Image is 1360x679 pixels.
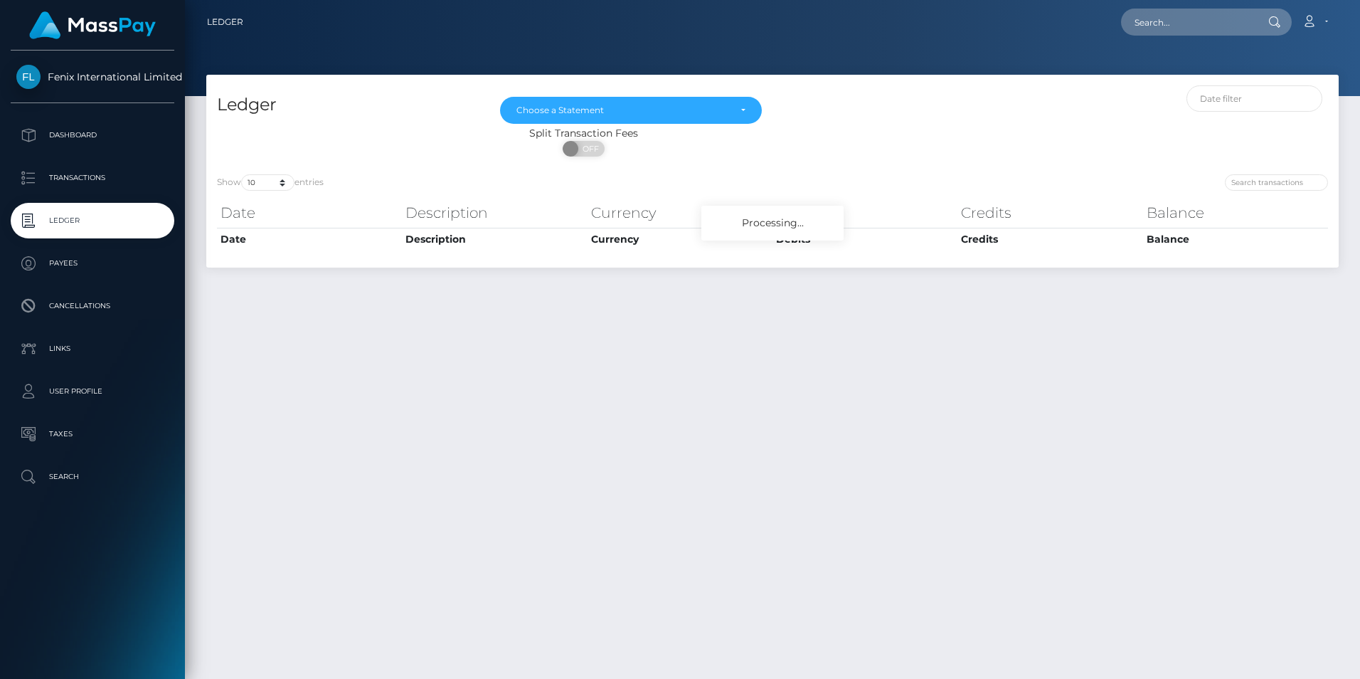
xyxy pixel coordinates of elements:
[11,246,174,281] a: Payees
[1121,9,1255,36] input: Search...
[11,331,174,367] a: Links
[217,93,479,117] h4: Ledger
[588,228,772,251] th: Currency
[1225,174,1328,191] input: Search transactions
[11,459,174,495] a: Search
[217,228,402,251] th: Date
[16,167,169,189] p: Transactions
[402,228,587,251] th: Description
[11,203,174,238] a: Ledger
[16,338,169,359] p: Links
[206,126,961,141] div: Split Transaction Fees
[16,253,169,274] p: Payees
[772,228,957,251] th: Debits
[588,199,772,227] th: Currency
[207,7,243,37] a: Ledger
[500,97,762,124] button: Choose a Statement
[516,105,729,116] div: Choose a Statement
[16,381,169,402] p: User Profile
[1143,199,1328,227] th: Balance
[16,65,41,89] img: Fenix International Limited
[11,416,174,452] a: Taxes
[16,125,169,146] p: Dashboard
[11,288,174,324] a: Cancellations
[402,199,587,227] th: Description
[241,174,294,191] select: Showentries
[16,295,169,317] p: Cancellations
[1186,85,1323,112] input: Date filter
[1143,228,1328,251] th: Balance
[11,117,174,153] a: Dashboard
[16,210,169,231] p: Ledger
[11,374,174,409] a: User Profile
[570,141,606,157] span: OFF
[957,199,1142,227] th: Credits
[957,228,1142,251] th: Credits
[701,206,844,241] div: Processing...
[217,174,324,191] label: Show entries
[29,11,156,39] img: MassPay Logo
[11,160,174,196] a: Transactions
[772,199,957,227] th: Debits
[11,70,174,83] span: Fenix International Limited
[16,423,169,445] p: Taxes
[16,466,169,488] p: Search
[217,199,402,227] th: Date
